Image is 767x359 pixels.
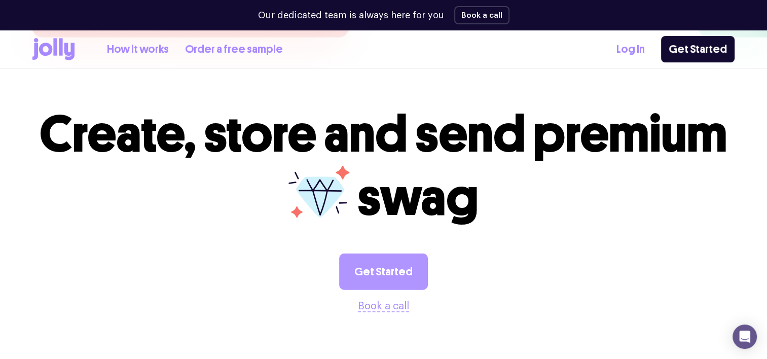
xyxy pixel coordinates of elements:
a: Log In [616,41,645,58]
a: Order a free sample [185,41,283,58]
button: Book a call [358,298,409,314]
a: How it works [107,41,169,58]
a: Get Started [339,254,428,290]
a: Get Started [661,36,735,62]
button: Book a call [454,6,509,24]
span: Create, store and send premium [40,103,727,165]
span: swag [357,167,479,228]
div: Open Intercom Messenger [733,325,757,349]
p: Our dedicated team is always here for you [258,9,444,22]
